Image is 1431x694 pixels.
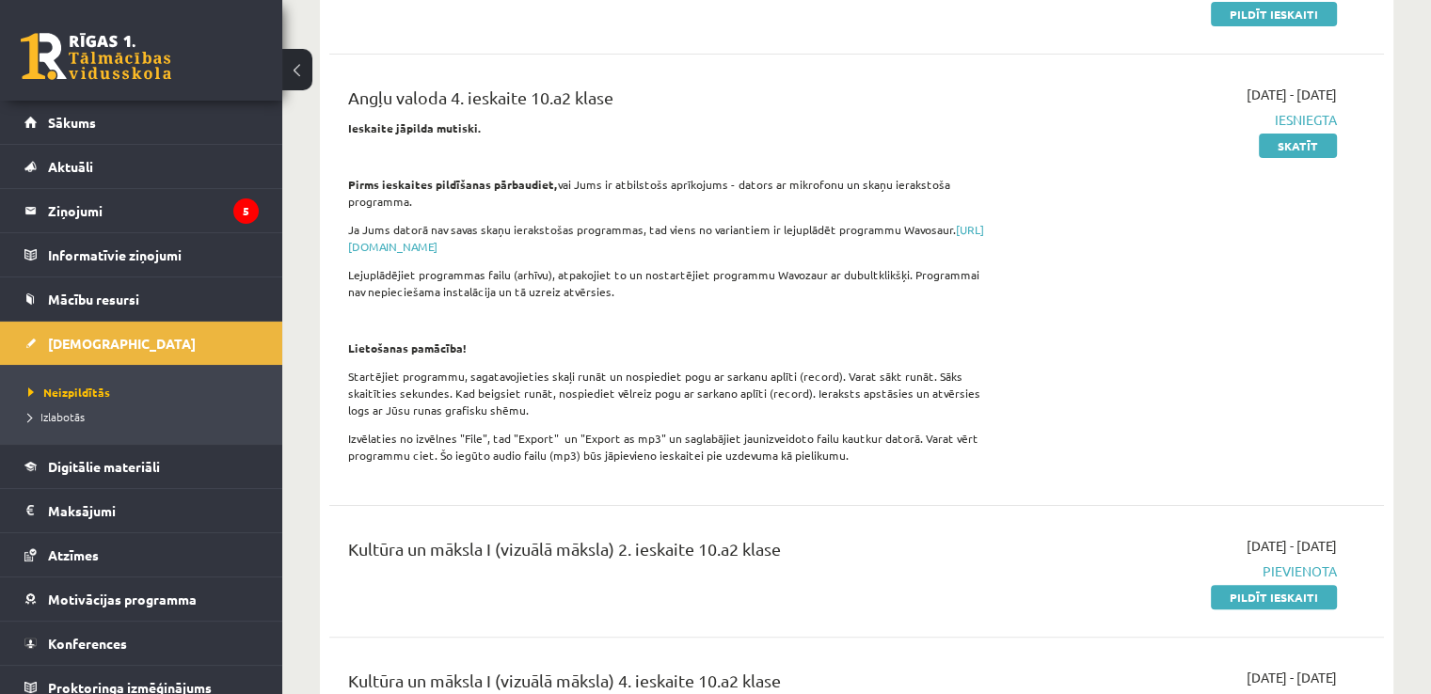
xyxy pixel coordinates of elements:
[348,536,998,571] div: Kultūra un māksla I (vizuālā māksla) 2. ieskaite 10.a2 klase
[24,577,259,621] a: Motivācijas programma
[1247,536,1337,556] span: [DATE] - [DATE]
[28,385,110,400] span: Neizpildītās
[348,120,482,135] strong: Ieskaite jāpilda mutiski.
[1247,668,1337,687] span: [DATE] - [DATE]
[48,291,139,308] span: Mācību resursi
[48,189,259,232] legend: Ziņojumi
[28,408,263,425] a: Izlabotās
[48,591,197,607] span: Motivācijas programma
[28,384,263,401] a: Neizpildītās
[28,409,85,424] span: Izlabotās
[348,85,998,119] div: Angļu valoda 4. ieskaite 10.a2 klase
[24,445,259,488] a: Digitālie materiāli
[348,176,998,210] p: vai Jums ir atbilstošs aprīkojums - dators ar mikrofonu un skaņu ierakstoša programma.
[48,546,99,563] span: Atzīmes
[24,233,259,276] a: Informatīvie ziņojumi
[48,458,160,475] span: Digitālie materiāli
[1259,134,1337,158] a: Skatīt
[48,233,259,276] legend: Informatīvie ziņojumi
[348,266,998,300] p: Lejuplādējiet programmas failu (arhīvu), atpakojiet to un nostartējiet programmu Wavozaur ar dubu...
[348,222,984,254] a: [URL][DOMAIN_NAME]
[348,340,467,355] strong: Lietošanas pamācība!
[48,635,127,652] span: Konferences
[348,430,998,464] p: Izvēlaties no izvēlnes "File", tad "Export" un "Export as mp3" un saglabājiet jaunizveidoto failu...
[24,101,259,144] a: Sākums
[1211,2,1337,26] a: Pildīt ieskaiti
[24,277,259,321] a: Mācību resursi
[24,622,259,665] a: Konferences
[24,489,259,532] a: Maksājumi
[48,335,196,352] span: [DEMOGRAPHIC_DATA]
[24,189,259,232] a: Ziņojumi5
[24,145,259,188] a: Aktuāli
[348,177,558,192] strong: Pirms ieskaites pildīšanas pārbaudiet,
[233,198,259,224] i: 5
[21,33,171,80] a: Rīgas 1. Tālmācības vidusskola
[1211,585,1337,609] a: Pildīt ieskaiti
[48,158,93,175] span: Aktuāli
[348,368,998,418] p: Startējiet programmu, sagatavojieties skaļi runāt un nospiediet pogu ar sarkanu aplīti (record). ...
[1026,561,1337,581] span: Pievienota
[48,489,259,532] legend: Maksājumi
[1247,85,1337,104] span: [DATE] - [DATE]
[24,322,259,365] a: [DEMOGRAPHIC_DATA]
[48,114,96,131] span: Sākums
[1026,110,1337,130] span: Iesniegta
[348,221,998,255] p: Ja Jums datorā nav savas skaņu ierakstošas programmas, tad viens no variantiem ir lejuplādēt prog...
[24,533,259,576] a: Atzīmes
